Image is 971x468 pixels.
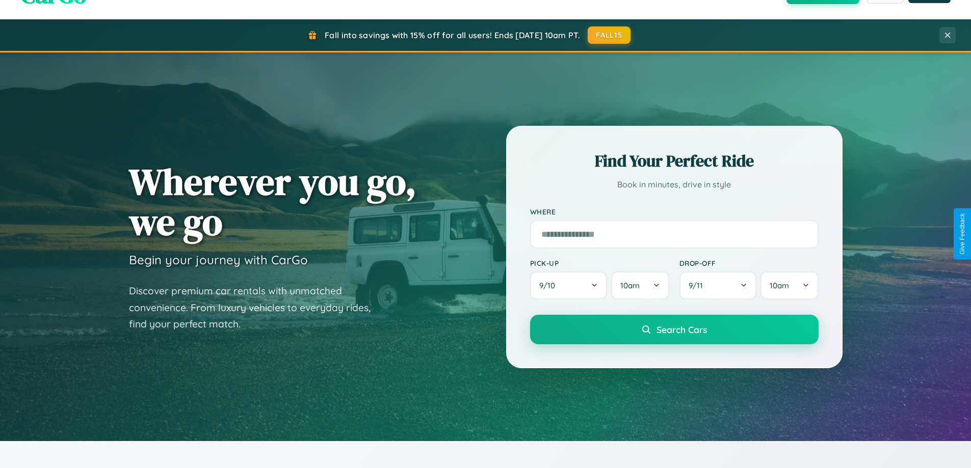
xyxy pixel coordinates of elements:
button: FALL15 [588,26,631,44]
p: Book in minutes, drive in style [530,177,819,192]
button: Search Cars [530,315,819,344]
label: Pick-up [530,259,669,267]
label: Where [530,207,819,216]
span: 9 / 11 [689,281,708,290]
span: 10am [770,281,789,290]
label: Drop-off [679,259,819,267]
button: 10am [611,271,669,299]
h2: Find Your Perfect Ride [530,150,819,172]
span: 10am [620,281,640,290]
span: Fall into savings with 15% off for all users! Ends [DATE] 10am PT. [325,30,580,40]
button: 9/11 [679,271,757,299]
h1: Wherever you go, we go [129,161,416,242]
button: 10am [760,271,818,299]
h3: Begin your journey with CarGo [129,252,308,267]
span: Search Cars [657,324,707,335]
div: Give Feedback [959,213,966,255]
p: Discover premium car rentals with unmatched convenience. From luxury vehicles to everyday rides, ... [129,283,384,333]
button: 9/10 [530,271,608,299]
span: 9 / 10 [539,281,560,290]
